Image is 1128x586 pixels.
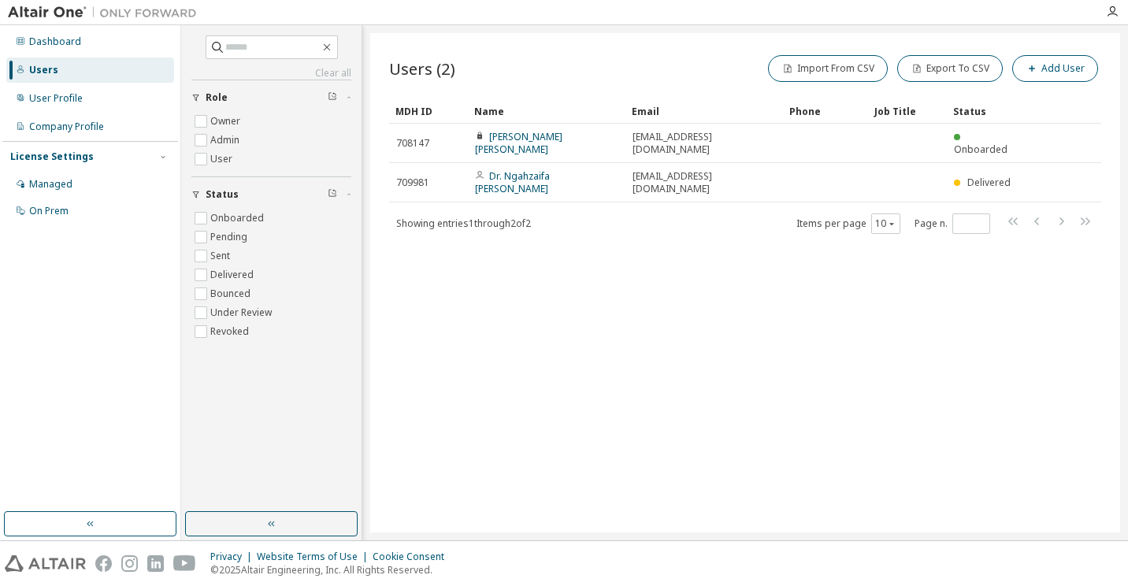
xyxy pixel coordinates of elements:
[210,551,257,563] div: Privacy
[389,57,455,80] span: Users (2)
[29,92,83,105] div: User Profile
[396,137,429,150] span: 708147
[796,213,900,234] span: Items per page
[768,55,888,82] button: Import From CSV
[1012,55,1098,82] button: Add User
[210,284,254,303] label: Bounced
[953,98,1019,124] div: Status
[210,150,236,169] label: User
[191,80,351,115] button: Role
[328,188,337,201] span: Clear filter
[210,112,243,131] label: Owner
[210,265,257,284] label: Delivered
[395,98,462,124] div: MDH ID
[29,178,72,191] div: Managed
[328,91,337,104] span: Clear filter
[8,5,205,20] img: Altair One
[147,555,164,572] img: linkedin.svg
[875,217,896,230] button: 10
[29,64,58,76] div: Users
[373,551,454,563] div: Cookie Consent
[210,209,267,228] label: Onboarded
[95,555,112,572] img: facebook.svg
[206,188,239,201] span: Status
[206,91,228,104] span: Role
[257,551,373,563] div: Website Terms of Use
[396,176,429,189] span: 709981
[789,98,862,124] div: Phone
[210,563,454,577] p: © 2025 Altair Engineering, Inc. All Rights Reserved.
[210,322,252,341] label: Revoked
[396,217,531,230] span: Showing entries 1 through 2 of 2
[173,555,196,572] img: youtube.svg
[10,150,94,163] div: License Settings
[191,67,351,80] a: Clear all
[954,143,1007,156] span: Onboarded
[210,228,250,247] label: Pending
[633,170,776,195] span: [EMAIL_ADDRESS][DOMAIN_NAME]
[474,98,619,124] div: Name
[121,555,138,572] img: instagram.svg
[874,98,941,124] div: Job Title
[897,55,1003,82] button: Export To CSV
[191,177,351,212] button: Status
[5,555,86,572] img: altair_logo.svg
[29,205,69,217] div: On Prem
[915,213,990,234] span: Page n.
[29,35,81,48] div: Dashboard
[632,98,777,124] div: Email
[967,176,1011,189] span: Delivered
[210,303,275,322] label: Under Review
[210,131,243,150] label: Admin
[29,121,104,133] div: Company Profile
[475,130,562,156] a: [PERSON_NAME] [PERSON_NAME]
[633,131,776,156] span: [EMAIL_ADDRESS][DOMAIN_NAME]
[210,247,233,265] label: Sent
[475,169,550,195] a: Dr. Ngahzaifa [PERSON_NAME]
